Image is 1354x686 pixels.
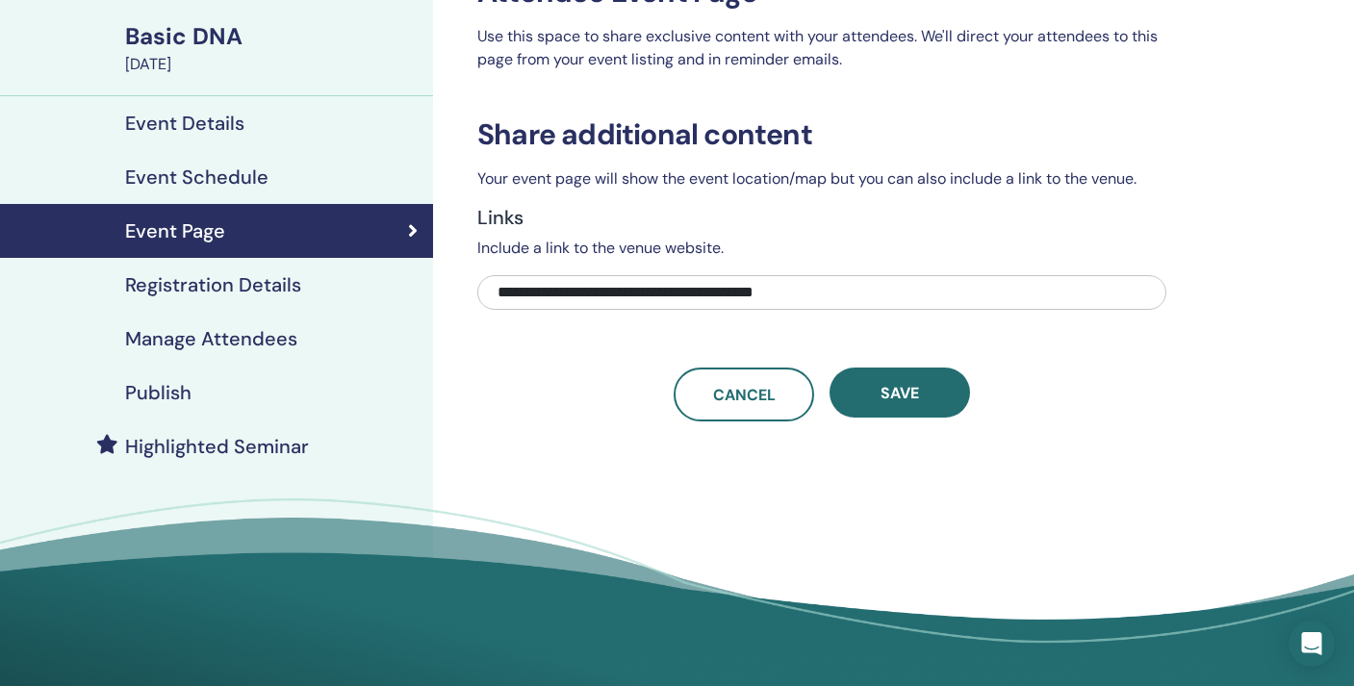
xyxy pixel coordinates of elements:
div: Basic DNA [125,20,422,53]
h4: Highlighted Seminar [125,435,309,458]
p: Your event page will show the event location/map but you can also include a link to the venue. [477,167,1166,191]
div: [DATE] [125,53,422,76]
h4: Event Schedule [125,165,268,189]
a: Cancel [674,368,814,421]
h4: Event Details [125,112,244,135]
div: Open Intercom Messenger [1289,621,1335,667]
h4: Publish [125,381,192,404]
h4: Manage Attendees [125,327,297,350]
span: Save [881,383,919,403]
h4: Event Page [125,219,225,242]
p: Include a link to the venue website. [477,237,1166,260]
a: Basic DNA[DATE] [114,20,433,76]
h3: Share additional content [477,117,1166,152]
p: Use this space to share exclusive content with your attendees. We'll direct your attendees to thi... [477,25,1166,71]
h4: Links [477,206,1166,229]
h4: Registration Details [125,273,301,296]
span: Cancel [713,385,776,405]
button: Save [830,368,970,418]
